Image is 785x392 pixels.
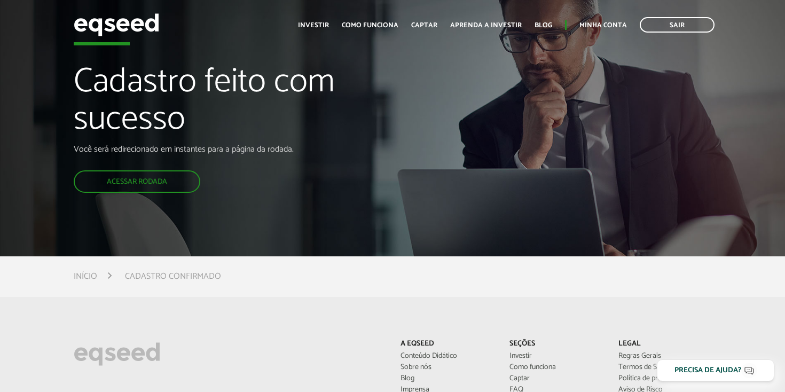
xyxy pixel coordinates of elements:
p: A EqSeed [401,340,493,349]
a: Sobre nós [401,364,493,371]
a: Blog [535,22,552,29]
a: Sair [640,17,715,33]
a: Política de privacidade [618,375,711,382]
a: Como funciona [342,22,398,29]
a: Acessar rodada [74,170,200,193]
img: EqSeed Logo [74,340,160,369]
p: Você será redirecionado em instantes para a página da rodada. [74,144,450,154]
a: Captar [411,22,437,29]
a: Aprenda a investir [450,22,522,29]
a: Termos de Serviço [618,364,711,371]
h1: Cadastro feito com sucesso [74,64,450,144]
a: Blog [401,375,493,382]
a: Investir [298,22,329,29]
li: Cadastro confirmado [125,269,221,284]
a: Início [74,272,97,281]
img: EqSeed [74,11,159,39]
a: Conteúdo Didático [401,352,493,360]
p: Legal [618,340,711,349]
a: Minha conta [579,22,627,29]
a: Investir [509,352,602,360]
a: Regras Gerais [618,352,711,360]
p: Seções [509,340,602,349]
a: Como funciona [509,364,602,371]
a: Captar [509,375,602,382]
